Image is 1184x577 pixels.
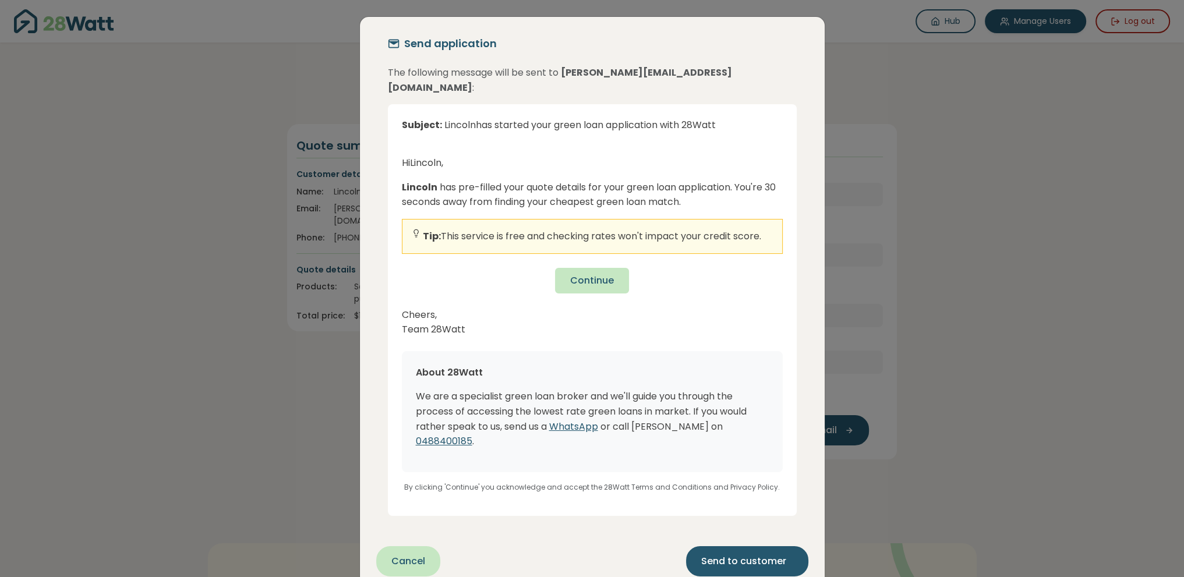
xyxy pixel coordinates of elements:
[423,229,441,243] strong: Tip:
[701,554,786,568] span: Send to customer
[416,366,483,379] span: About 28Watt
[388,66,732,94] strong: [PERSON_NAME][EMAIL_ADDRESS][DOMAIN_NAME]
[402,118,783,146] div: Lincoln has started your green loan application with 28Watt
[423,229,761,244] p: This service is free and checking rates won't impact your credit score.
[404,36,497,51] h5: Send application
[402,155,783,171] p: Hi Lincoln ,
[402,180,783,210] p: has pre-filled your quote details for your green loan application. You're 30 seconds away from fi...
[555,268,629,293] button: Continue
[391,554,425,568] span: Cancel
[402,472,783,493] p: By clicking 'Continue' you acknowledge and accept the 28Watt Terms and Conditions and Privacy Pol...
[402,307,783,337] p: Cheers, Team 28Watt
[388,65,797,95] p: The following message will be sent to :
[416,389,769,448] p: We are a specialist green loan broker and we'll guide you through the process of accessing the lo...
[402,180,437,194] strong: Lincoln
[376,546,440,576] button: Cancel
[402,118,442,132] strong: Subject:
[416,434,472,448] a: 0488400185
[549,420,598,433] a: WhatsApp
[686,546,808,576] button: Send to customer
[570,274,614,288] span: Continue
